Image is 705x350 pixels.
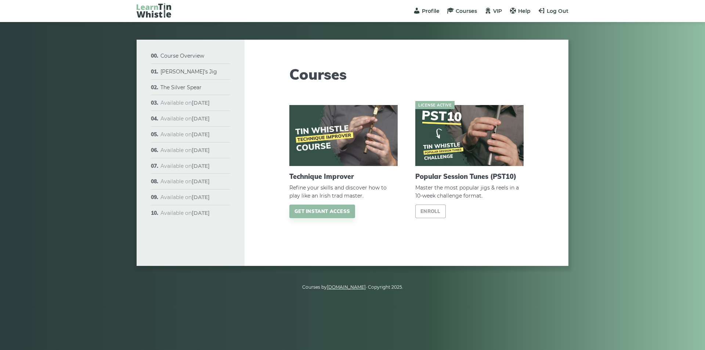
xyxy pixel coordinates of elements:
span: Available on [160,115,210,122]
a: VIP [484,8,502,14]
h2: Technique Improver [289,173,398,181]
p: Courses by · Copyright 2025. [145,284,560,291]
a: Courses [447,8,477,14]
span: VIP [493,8,502,14]
a: [PERSON_NAME]’s Jig [160,68,217,75]
h2: Popular Session Tunes (PST10) [415,173,524,181]
a: Course Overview [160,53,204,59]
strong: [DATE] [192,194,210,201]
strong: [DATE] [192,147,210,154]
strong: [DATE] [192,163,210,169]
strong: [DATE] [192,210,210,216]
span: Master the most popular jigs & reels in a 10-week challenge format. [415,184,524,201]
a: Help [509,8,531,14]
a: Profile [413,8,440,14]
h1: Courses [289,65,524,83]
span: Log Out [547,8,568,14]
strong: [DATE] [192,178,210,185]
span: Help [518,8,531,14]
img: course-cover-540x304.jpg [289,105,398,166]
span: Courses [456,8,477,14]
span: Refine your skills and discover how to play like an Irish trad master. [289,184,398,201]
a: The Silver Spear [160,84,202,91]
span: Available on [160,147,210,154]
strong: [DATE] [192,131,210,138]
a: [DOMAIN_NAME] [327,284,366,290]
span: Profile [422,8,440,14]
span: Available on [160,100,210,106]
img: LearnTinWhistle.com [137,3,171,18]
span: License active [415,101,455,109]
span: Available on [160,194,210,201]
img: pst10-course-cover-540x304.jpg [415,105,524,166]
span: Available on [160,131,210,138]
span: Available on [160,178,210,185]
span: Available on [160,210,210,216]
span: Available on [160,163,210,169]
a: Enroll [415,205,446,218]
a: Get instant access [289,205,355,218]
strong: [DATE] [192,115,210,122]
a: Log Out [538,8,568,14]
strong: [DATE] [192,100,210,106]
